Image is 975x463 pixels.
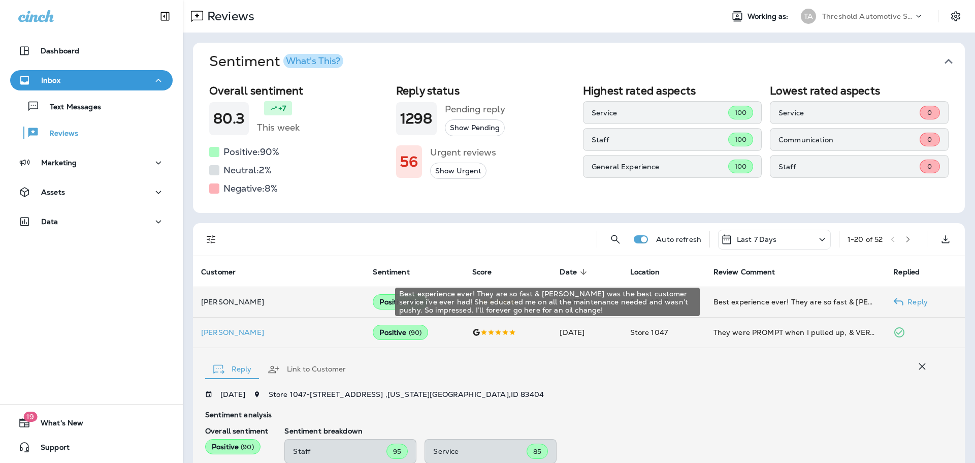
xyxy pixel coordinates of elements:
[269,390,544,399] span: Store 1047 - [STREET_ADDRESS] , [US_STATE][GEOGRAPHIC_DATA] , ID 83404
[209,84,388,97] h2: Overall sentiment
[778,163,920,171] p: Staff
[23,412,37,422] span: 19
[201,328,356,336] p: [PERSON_NAME]
[209,53,343,70] h1: Sentiment
[735,135,746,144] span: 100
[201,328,356,336] div: Click to view Customer Drawer
[735,162,746,171] span: 100
[10,211,173,232] button: Data
[778,136,920,144] p: Communication
[10,152,173,173] button: Marketing
[630,267,673,276] span: Location
[241,443,254,451] span: ( 90 )
[41,47,79,55] p: Dashboard
[472,268,492,276] span: Score
[430,163,486,179] button: Show Urgent
[551,317,622,348] td: [DATE]
[409,328,422,337] span: ( 90 )
[293,447,386,455] p: Staff
[927,162,932,171] span: 0
[735,108,746,117] span: 100
[445,101,505,117] h5: Pending reply
[10,41,173,61] button: Dashboard
[10,70,173,90] button: Inbox
[373,268,409,276] span: Sentiment
[927,135,932,144] span: 0
[927,108,932,117] span: 0
[205,427,268,435] p: Overall sentiment
[713,267,789,276] span: Review Comment
[400,110,433,127] h1: 1298
[400,153,418,170] h1: 56
[205,351,259,388] button: Reply
[396,84,575,97] h2: Reply status
[848,235,883,243] div: 1 - 20 of 52
[822,12,914,20] p: Threshold Automotive Service dba Grease Monkey
[533,447,541,456] span: 85
[433,447,527,455] p: Service
[213,110,245,127] h1: 80.3
[30,419,83,431] span: What's New
[592,109,728,117] p: Service
[445,119,505,136] button: Show Pending
[205,439,261,454] div: Positive
[40,103,101,112] p: Text Messages
[223,162,272,178] h5: Neutral: 2 %
[560,268,577,276] span: Date
[935,229,956,250] button: Export as CSV
[713,297,877,307] div: Best experience ever! They are so fast & Brittney was the best customer service i’ve ever had! Sh...
[592,136,728,144] p: Staff
[903,298,928,306] p: Reply
[220,390,245,398] p: [DATE]
[41,218,58,226] p: Data
[430,144,496,161] h5: Urgent reviews
[201,268,236,276] span: Customer
[283,54,343,68] button: What's This?
[10,437,173,457] button: Support
[203,9,254,24] p: Reviews
[893,268,920,276] span: Replied
[373,267,422,276] span: Sentiment
[605,229,626,250] button: Search Reviews
[201,229,221,250] button: Filters
[560,267,590,276] span: Date
[801,9,816,24] div: TA
[286,56,340,66] div: What's This?
[151,6,179,26] button: Collapse Sidebar
[259,351,354,388] button: Link to Customer
[30,443,70,455] span: Support
[778,109,920,117] p: Service
[770,84,949,97] h2: Lowest rated aspects
[373,325,428,340] div: Positive
[41,188,65,196] p: Assets
[947,7,965,25] button: Settings
[630,328,668,337] span: Store 1047
[223,144,279,160] h5: Positive: 90 %
[713,268,775,276] span: Review Comment
[592,163,728,171] p: General Experience
[747,12,791,21] span: Working as:
[201,43,973,80] button: SentimentWhat's This?
[373,294,428,310] div: Positive
[395,288,700,316] div: Best experience ever! They are so fast & [PERSON_NAME] was the best customer service i’ve ever ha...
[713,327,877,337] div: They were PROMPT when I pulled up, & VERY Friendly!!! BRITTNEY WAS AWESOME!!!!
[278,103,286,113] p: +7
[223,180,278,197] h5: Negative: 8 %
[257,119,300,136] h5: This week
[41,159,77,167] p: Marketing
[201,267,249,276] span: Customer
[393,447,401,456] span: 95
[201,298,356,306] p: [PERSON_NAME]
[472,267,505,276] span: Score
[656,235,701,243] p: Auto refresh
[284,427,932,435] p: Sentiment breakdown
[893,267,933,276] span: Replied
[41,76,60,84] p: Inbox
[10,182,173,202] button: Assets
[737,235,777,243] p: Last 7 Days
[10,122,173,143] button: Reviews
[205,411,932,419] p: Sentiment analysis
[39,129,78,139] p: Reviews
[630,268,660,276] span: Location
[583,84,762,97] h2: Highest rated aspects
